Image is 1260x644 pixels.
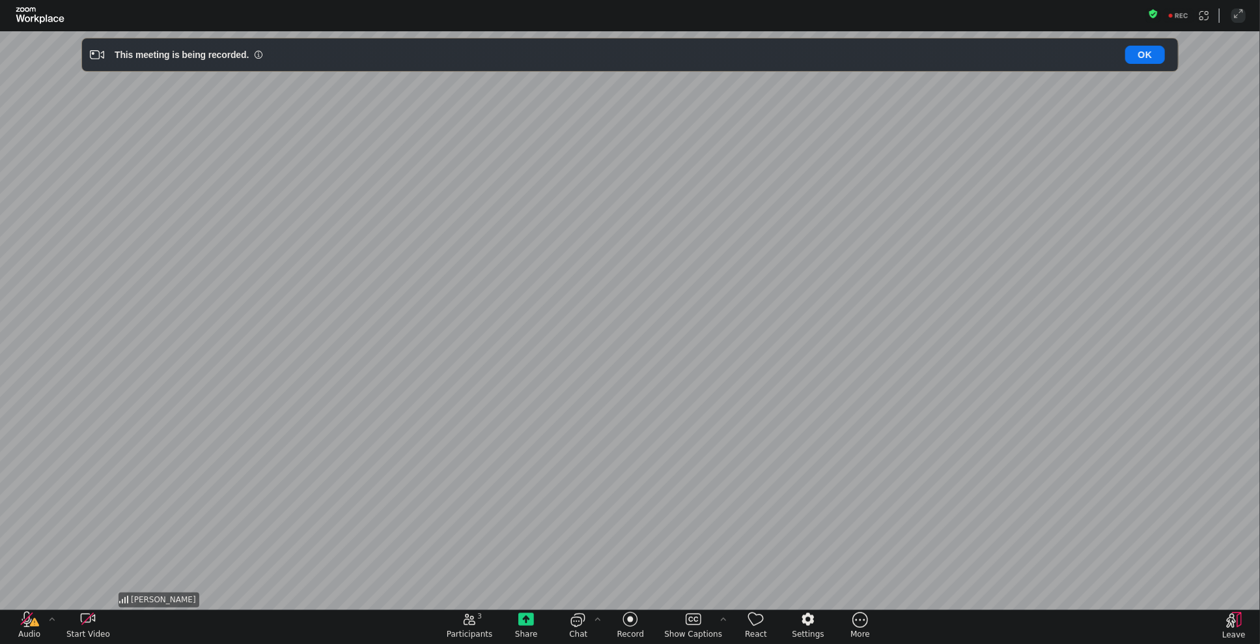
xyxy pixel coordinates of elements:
[1125,46,1165,64] button: OK
[591,611,604,628] button: Chat Settings
[1222,630,1246,640] span: Leave
[131,594,196,606] span: [PERSON_NAME]
[1208,612,1260,643] button: Leave
[18,629,40,639] span: Audio
[1231,8,1246,23] button: Enter Full Screen
[850,629,870,639] span: More
[604,611,656,643] button: Record
[254,50,263,59] i: Information Small
[782,611,834,643] button: Settings
[1163,8,1194,23] div: Recording to cloud
[664,629,722,639] span: Show Captions
[792,629,824,639] span: Settings
[447,629,493,639] span: Participants
[515,629,538,639] span: Share
[59,611,117,643] button: start my video
[1197,8,1211,23] button: Apps Accessing Content in This Meeting
[439,611,501,643] button: open the participants list pane,[3] particpants
[717,611,730,628] button: More options for captions, menu button
[834,611,886,643] button: More meeting control
[500,611,552,643] button: Share
[569,629,587,639] span: Chat
[90,48,104,62] i: Video Recording
[617,629,644,639] span: Record
[745,629,767,639] span: React
[477,611,482,622] span: 3
[656,611,730,643] button: Show Captions
[46,611,59,628] button: More audio controls
[1148,8,1158,23] button: Meeting information
[115,48,249,61] div: This meeting is being recorded.
[552,611,604,643] button: open the chat panel
[730,611,782,643] button: React
[66,629,110,639] span: Start Video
